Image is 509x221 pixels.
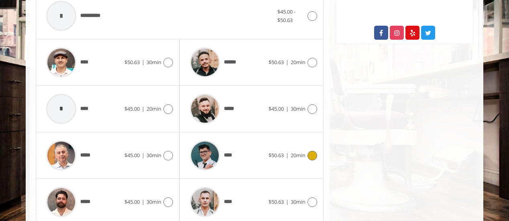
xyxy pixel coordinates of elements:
[142,198,145,205] span: |
[291,59,305,66] span: 20min
[277,8,295,24] span: $45.00 - $50.63
[147,105,161,112] span: 20min
[142,152,145,159] span: |
[124,59,140,66] span: $50.63
[291,105,305,112] span: 30min
[147,152,161,159] span: 30min
[142,105,145,112] span: |
[291,198,305,205] span: 30min
[286,198,289,205] span: |
[124,105,140,112] span: $45.00
[269,105,284,112] span: $45.00
[124,152,140,159] span: $45.00
[124,198,140,205] span: $45.00
[286,59,289,66] span: |
[286,105,289,112] span: |
[147,198,161,205] span: 30min
[269,198,284,205] span: $50.63
[291,152,305,159] span: 20min
[286,152,289,159] span: |
[147,59,161,66] span: 30min
[142,59,145,66] span: |
[269,59,284,66] span: $50.63
[269,152,284,159] span: $50.63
